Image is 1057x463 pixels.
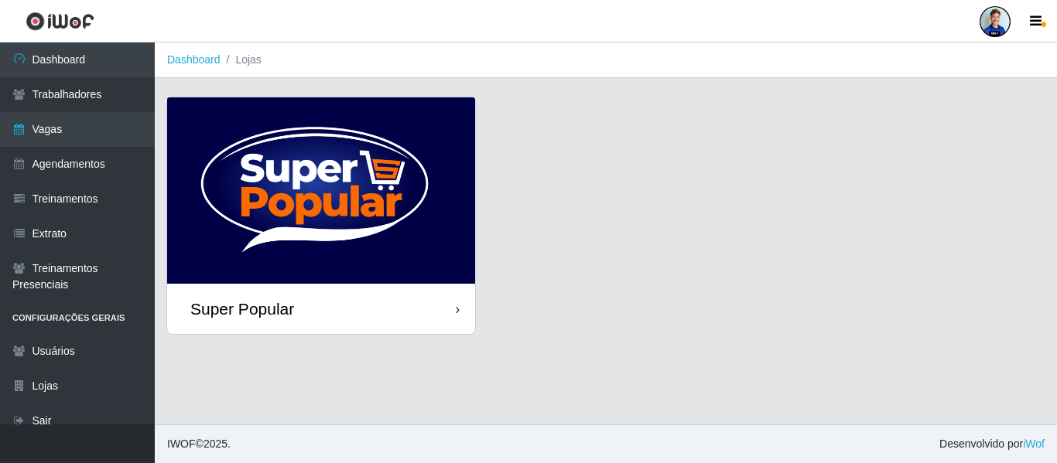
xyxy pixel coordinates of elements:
[26,12,94,31] img: CoreUI Logo
[221,52,262,68] li: Lojas
[1023,437,1045,450] a: iWof
[167,436,231,452] span: © 2025 .
[939,436,1045,452] span: Desenvolvido por
[190,299,294,318] div: Super Popular
[167,437,196,450] span: IWOF
[167,97,475,334] a: Super Popular
[167,53,221,66] a: Dashboard
[167,97,475,284] img: cardImg
[155,43,1057,78] nav: breadcrumb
